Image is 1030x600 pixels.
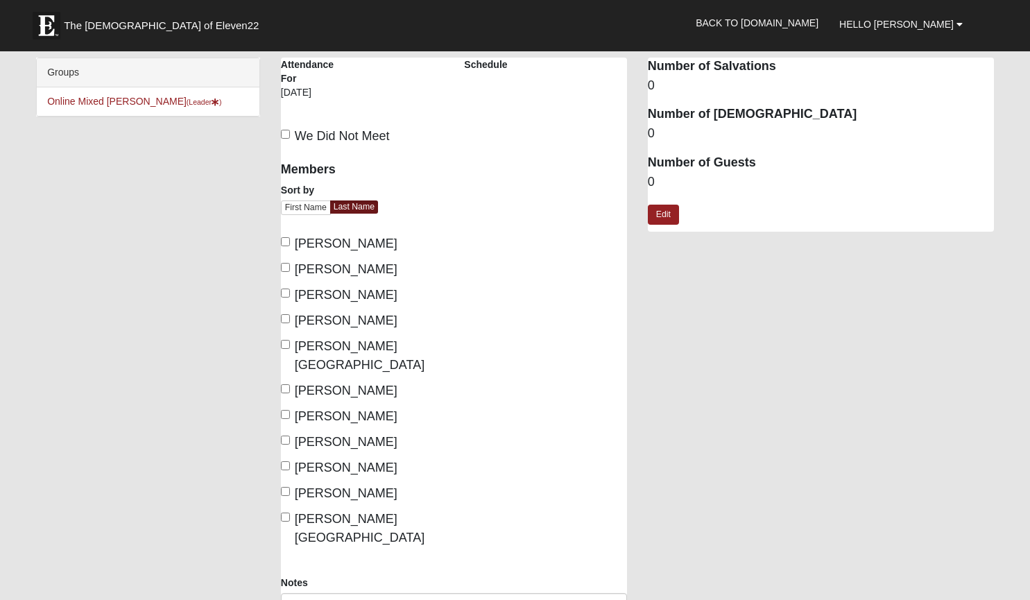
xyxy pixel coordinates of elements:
input: [PERSON_NAME] [281,237,290,246]
a: Back to [DOMAIN_NAME] [685,6,829,40]
label: Sort by [281,183,314,197]
span: [PERSON_NAME] [295,486,397,500]
input: [PERSON_NAME] [281,384,290,393]
span: The [DEMOGRAPHIC_DATA] of Eleven22 [64,19,259,33]
a: Online Mixed [PERSON_NAME](Leader) [47,96,221,107]
span: [PERSON_NAME][GEOGRAPHIC_DATA] [295,512,424,545]
input: [PERSON_NAME] [281,289,290,298]
span: We Did Not Meet [295,129,390,143]
span: [PERSON_NAME] [295,314,397,327]
small: (Leader ) [187,98,222,106]
dt: Number of Guests [648,154,994,172]
a: The [DEMOGRAPHIC_DATA] of Eleven22 [26,5,303,40]
span: [PERSON_NAME] [295,288,397,302]
input: [PERSON_NAME] [281,314,290,323]
span: [PERSON_NAME] [295,409,397,423]
input: [PERSON_NAME] [281,461,290,470]
input: [PERSON_NAME] [281,263,290,272]
input: We Did Not Meet [281,130,290,139]
dt: Number of Salvations [648,58,994,76]
input: [PERSON_NAME][GEOGRAPHIC_DATA] [281,513,290,522]
a: Last Name [330,200,378,214]
span: [PERSON_NAME] [295,262,397,276]
label: Attendance For [281,58,352,85]
dt: Number of [DEMOGRAPHIC_DATA] [648,105,994,123]
span: [PERSON_NAME] [295,461,397,474]
img: Eleven22 logo [33,12,60,40]
dd: 0 [648,125,994,143]
a: Hello [PERSON_NAME] [829,7,973,42]
dd: 0 [648,173,994,191]
span: [PERSON_NAME] [295,237,397,250]
label: Schedule [464,58,507,71]
div: [DATE] [281,85,352,109]
input: [PERSON_NAME][GEOGRAPHIC_DATA] [281,340,290,349]
a: First Name [281,200,331,215]
input: [PERSON_NAME] [281,487,290,496]
span: Hello [PERSON_NAME] [839,19,954,30]
dd: 0 [648,77,994,95]
span: [PERSON_NAME] [295,435,397,449]
span: [PERSON_NAME][GEOGRAPHIC_DATA] [295,339,424,372]
span: [PERSON_NAME] [295,384,397,397]
input: [PERSON_NAME] [281,410,290,419]
div: Groups [37,58,259,87]
h4: Members [281,162,444,178]
input: [PERSON_NAME] [281,436,290,445]
a: Edit [648,205,679,225]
